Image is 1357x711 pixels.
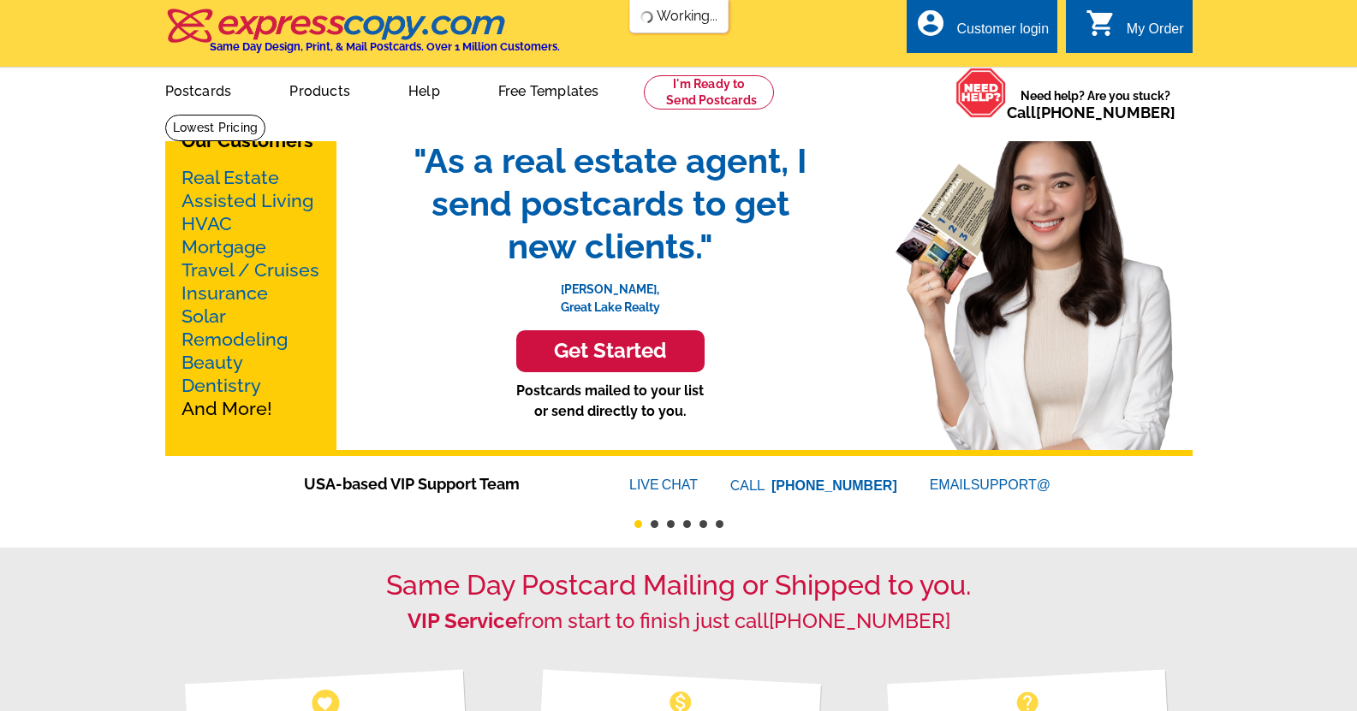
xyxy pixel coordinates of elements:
[165,21,560,53] a: Same Day Design, Print, & Mail Postcards. Over 1 Million Customers.
[182,282,268,304] a: Insurance
[634,520,642,528] button: 1 of 6
[1086,19,1184,40] a: shopping_cart My Order
[683,520,691,528] button: 4 of 6
[182,166,320,420] p: And More!
[716,520,723,528] button: 6 of 6
[396,268,824,317] p: [PERSON_NAME], Great Lake Realty
[769,608,950,633] a: [PHONE_NUMBER]
[138,69,259,110] a: Postcards
[182,305,226,327] a: Solar
[1007,104,1175,121] span: Call
[182,213,232,234] a: HVAC
[210,40,560,53] h4: Same Day Design, Print, & Mail Postcards. Over 1 Million Customers.
[396,381,824,422] p: Postcards mailed to your list or send directly to you.
[651,520,658,528] button: 2 of 6
[1007,87,1184,121] span: Need help? Are you stuck?
[1036,104,1175,121] a: [PHONE_NUMBER]
[971,475,1053,495] font: SUPPORT@
[165,609,1193,634] h2: from start to finish just call
[304,472,578,495] span: USA-based VIP Support Team
[182,167,279,188] a: Real Estate
[538,339,683,364] h3: Get Started
[1127,21,1184,45] div: My Order
[471,69,627,110] a: Free Templates
[262,69,378,110] a: Products
[381,69,467,110] a: Help
[629,477,698,492] a: LIVECHAT
[640,10,653,24] img: loading...
[1086,8,1116,39] i: shopping_cart
[915,8,946,39] i: account_circle
[182,190,313,211] a: Assisted Living
[408,608,517,633] strong: VIP Service
[730,476,767,496] font: CALL
[955,68,1007,118] img: help
[915,19,1049,40] a: account_circle Customer login
[930,477,1053,492] a: EMAILSUPPORT@
[165,569,1193,601] h1: Same Day Postcard Mailing or Shipped to you.
[182,375,261,396] a: Dentistry
[182,236,266,258] a: Mortgage
[396,330,824,372] a: Get Started
[182,352,243,373] a: Beauty
[667,520,675,528] button: 3 of 6
[771,478,897,493] a: [PHONE_NUMBER]
[629,475,662,495] font: LIVE
[182,329,288,350] a: Remodeling
[956,21,1049,45] div: Customer login
[699,520,707,528] button: 5 of 6
[182,259,319,281] a: Travel / Cruises
[396,139,824,268] span: "As a real estate agent, I send postcards to get new clients."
